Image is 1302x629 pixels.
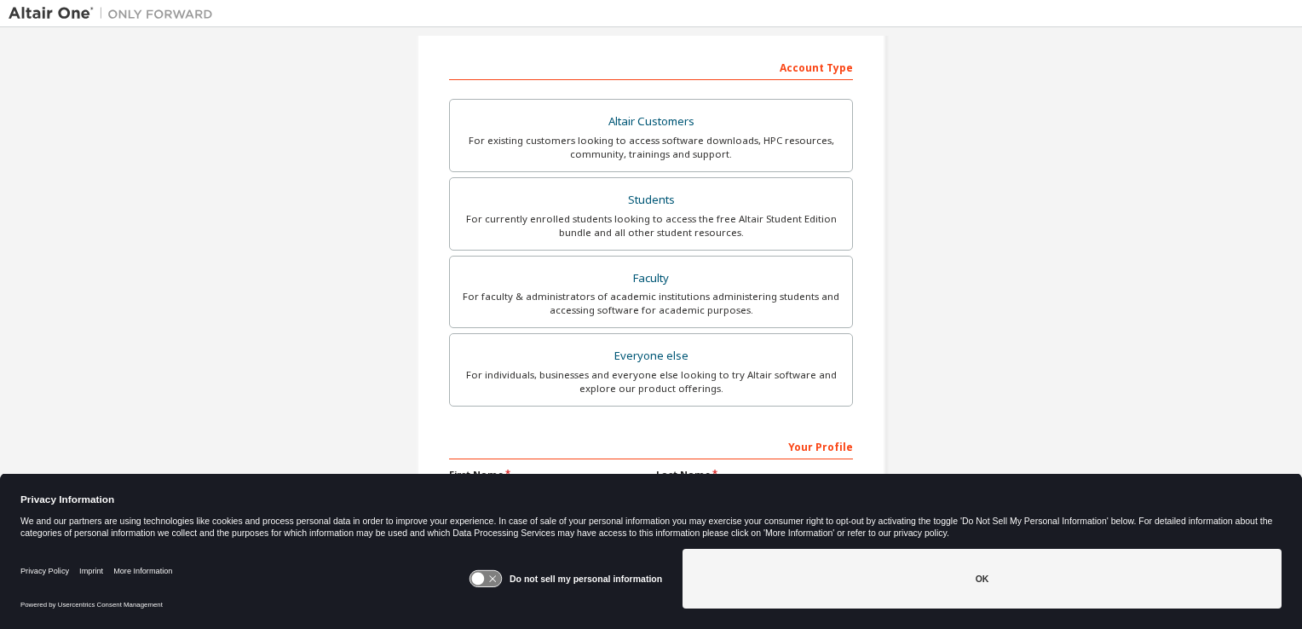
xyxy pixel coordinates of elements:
[449,53,853,80] div: Account Type
[460,267,842,291] div: Faculty
[9,5,222,22] img: Altair One
[460,110,842,134] div: Altair Customers
[449,432,853,459] div: Your Profile
[460,368,842,395] div: For individuals, businesses and everyone else looking to try Altair software and explore our prod...
[656,468,853,482] label: Last Name
[460,188,842,212] div: Students
[460,344,842,368] div: Everyone else
[460,134,842,161] div: For existing customers looking to access software downloads, HPC resources, community, trainings ...
[460,290,842,317] div: For faculty & administrators of academic institutions administering students and accessing softwa...
[449,468,646,482] label: First Name
[460,212,842,239] div: For currently enrolled students looking to access the free Altair Student Edition bundle and all ...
